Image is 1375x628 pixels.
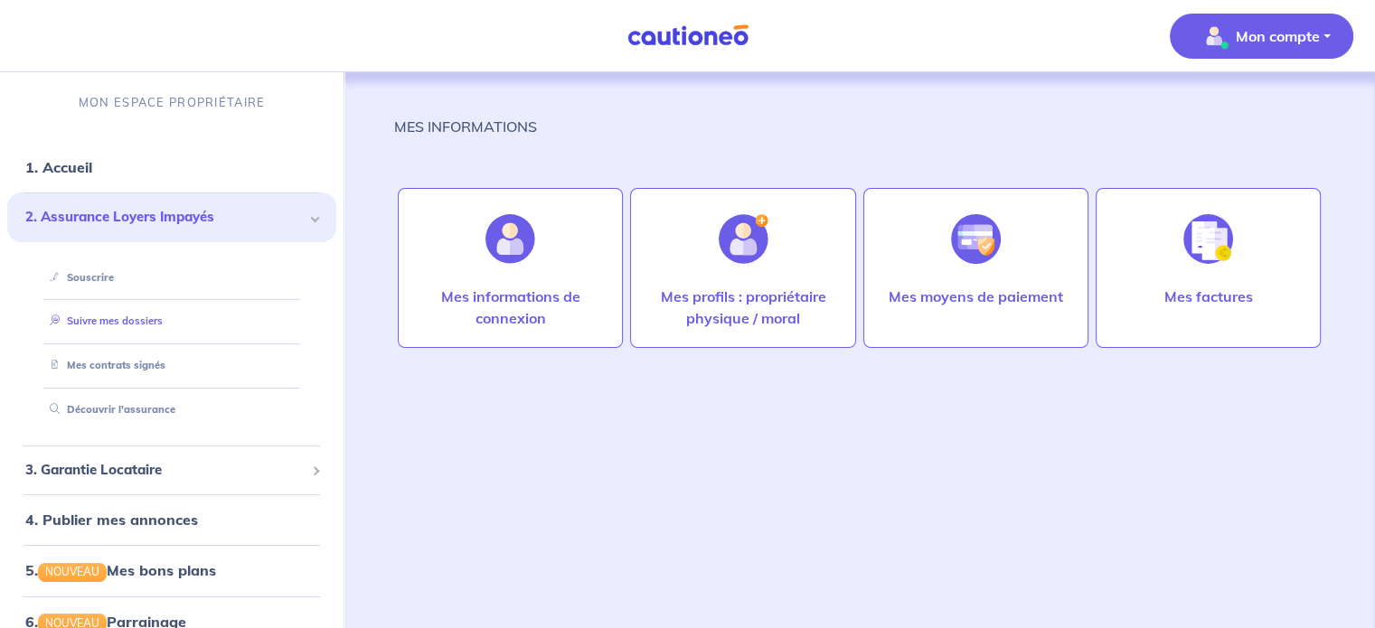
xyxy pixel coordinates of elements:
[29,263,315,293] div: Souscrire
[29,351,315,380] div: Mes contrats signés
[620,24,756,47] img: Cautioneo
[42,403,175,416] a: Découvrir l'assurance
[1163,286,1252,307] p: Mes factures
[1170,14,1353,59] button: illu_account_valid_menu.svgMon compte
[7,149,336,185] div: 1. Accueil
[649,286,836,329] p: Mes profils : propriétaire physique / moral
[394,116,537,137] p: MES INFORMATIONS
[42,271,114,284] a: Souscrire
[25,158,92,176] a: 1. Accueil
[42,314,163,327] a: Suivre mes dossiers
[25,207,305,228] span: 2. Assurance Loyers Impayés
[7,552,336,588] div: 5.NOUVEAUMes bons plans
[485,214,535,264] img: illu_account.svg
[1183,214,1233,264] img: illu_invoice.svg
[417,286,604,329] p: Mes informations de connexion
[25,561,216,579] a: 5.NOUVEAUMes bons plans
[79,94,265,111] p: MON ESPACE PROPRIÉTAIRE
[7,501,336,538] div: 4. Publier mes annonces
[7,453,336,488] div: 3. Garantie Locataire
[1200,22,1229,51] img: illu_account_valid_menu.svg
[25,511,198,529] a: 4. Publier mes annonces
[951,214,1001,264] img: illu_credit_card_no_anim.svg
[1236,25,1320,47] p: Mon compte
[42,359,165,371] a: Mes contrats signés
[25,460,305,481] span: 3. Garantie Locataire
[719,214,768,264] img: illu_account_add.svg
[29,395,315,425] div: Découvrir l'assurance
[7,192,336,242] div: 2. Assurance Loyers Impayés
[889,286,1063,307] p: Mes moyens de paiement
[29,306,315,336] div: Suivre mes dossiers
